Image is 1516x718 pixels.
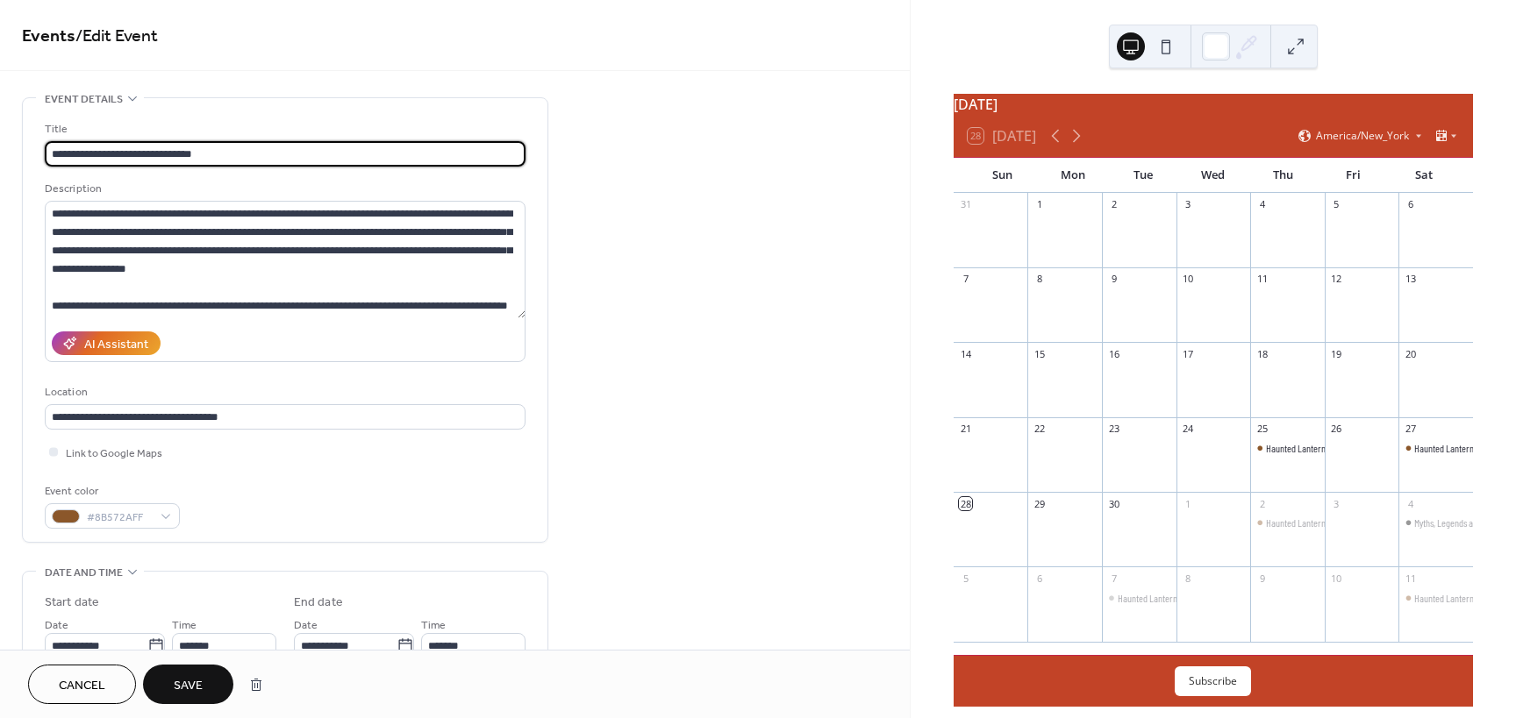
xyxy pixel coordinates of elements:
a: Events [22,19,75,53]
div: 17 [1182,347,1195,360]
span: / Edit Event [75,19,158,53]
div: 21 [959,423,972,436]
div: 24 [1182,423,1195,436]
div: 5 [959,572,972,585]
div: Haunted Lantern Tour - SOLD OUT [1398,441,1473,456]
div: 3 [1330,497,1343,510]
div: 26 [1330,423,1343,436]
div: 7 [1107,572,1120,585]
span: Cancel [59,677,105,695]
div: 28 [959,497,972,510]
div: 12 [1330,273,1343,286]
button: Save [143,665,233,704]
button: AI Assistant [52,331,161,355]
div: 25 [1255,423,1269,436]
div: 2 [1255,497,1269,510]
div: 9 [1107,273,1120,286]
div: Location [45,383,522,402]
div: 29 [1033,497,1046,510]
span: Event details [45,90,123,109]
div: 3 [1182,198,1195,211]
div: 20 [1404,347,1417,360]
div: AI Assistant [84,336,148,354]
div: Start date [45,594,99,612]
div: Haunted Lantern Tour - SOLD OUT [1250,441,1325,456]
div: 23 [1107,423,1120,436]
div: 1 [1182,497,1195,510]
div: 16 [1107,347,1120,360]
div: 6 [1404,198,1417,211]
span: Time [172,616,197,635]
div: 15 [1033,347,1046,360]
div: Haunted Lantern Tour [1398,591,1473,606]
div: Myths, Legends and Graveyard Tour [1398,515,1473,530]
div: 5 [1330,198,1343,211]
div: Haunted Lantern Tour - SOLD OUT [1118,591,1236,606]
div: 9 [1255,572,1269,585]
div: Sun [968,158,1038,193]
div: [DATE] [954,94,1473,115]
div: 19 [1330,347,1343,360]
div: 27 [1404,423,1417,436]
div: Event color [45,482,176,501]
div: 10 [1182,273,1195,286]
div: 7 [959,273,972,286]
div: Sat [1389,158,1459,193]
button: Subscribe [1175,666,1251,696]
div: 11 [1404,572,1417,585]
span: Save [174,677,203,695]
div: 18 [1255,347,1269,360]
div: Mon [1038,158,1108,193]
div: Thu [1248,158,1319,193]
div: 2 [1107,198,1120,211]
div: Description [45,180,522,198]
div: 13 [1404,273,1417,286]
div: 4 [1255,198,1269,211]
div: 8 [1182,572,1195,585]
span: Date [45,616,68,635]
div: Title [45,120,522,139]
span: #8B572AFF [87,508,152,527]
div: 1 [1033,198,1046,211]
div: Haunted Lantern Tour - SOLD OUT [1266,441,1384,456]
div: Wed [1178,158,1248,193]
button: Cancel [28,665,136,704]
span: Date and time [45,564,123,582]
span: Time [421,616,446,635]
div: Fri [1319,158,1389,193]
div: 10 [1330,572,1343,585]
span: Link to Google Maps [66,444,162,463]
div: Tue [1108,158,1178,193]
div: 30 [1107,497,1120,510]
div: 31 [959,198,972,211]
div: End date [294,594,343,612]
div: 4 [1404,497,1417,510]
div: Haunted Lantern Tour [1414,591,1491,606]
div: 11 [1255,273,1269,286]
span: Date [294,616,318,635]
div: 14 [959,347,972,360]
div: Haunted Lantern Tour - SOLD OUT [1102,591,1176,606]
div: Haunted Lantern Tour -SOLD OUT [1250,515,1325,530]
div: 6 [1033,572,1046,585]
div: 22 [1033,423,1046,436]
span: America/New_York [1316,131,1409,141]
div: 8 [1033,273,1046,286]
div: Haunted Lantern Tour -SOLD OUT [1266,515,1383,530]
